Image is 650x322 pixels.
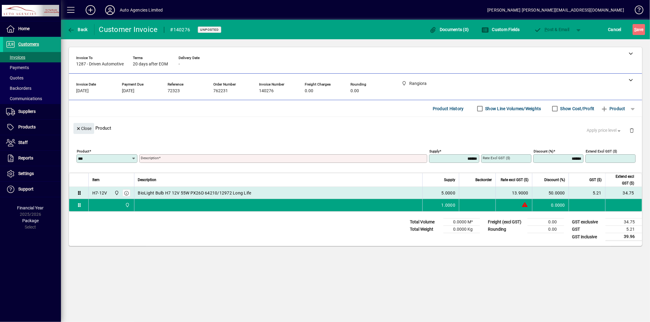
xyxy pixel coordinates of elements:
span: Custom Fields [481,27,520,32]
span: Package [22,218,39,223]
label: Show Cost/Profit [559,106,595,112]
td: GST inclusive [569,233,606,241]
span: Rate excl GST ($) [501,177,528,183]
app-page-header-button: Close [72,125,96,131]
mat-label: Supply [429,149,439,153]
app-page-header-button: Delete [624,128,639,133]
span: Support [18,187,34,191]
button: Profile [100,5,120,16]
button: Delete [624,123,639,138]
span: Customers [18,42,39,47]
span: 762231 [213,89,228,93]
td: GST exclusive [569,219,606,226]
span: 72323 [168,89,180,93]
button: Add [81,5,100,16]
td: Freight (excl GST) [485,219,527,226]
button: Close [73,123,94,134]
mat-label: Product [77,149,89,153]
a: Products [3,120,61,135]
a: Reports [3,151,61,166]
mat-label: Discount (%) [534,149,553,153]
td: 50.0000 [532,187,569,199]
mat-label: Description [141,156,159,160]
button: Back [66,24,89,35]
span: Products [18,124,36,129]
td: 34.75 [606,219,642,226]
span: 0.00 [350,89,359,93]
div: Product [69,117,642,139]
td: 0.0000 Kg [443,226,480,233]
span: 140276 [259,89,274,93]
span: Cancel [608,25,622,34]
span: 0.00 [305,89,313,93]
button: Post & Email [531,24,573,35]
td: 0.00 [527,226,564,233]
span: Apply price level [587,127,622,134]
span: Back [67,27,88,32]
span: Reports [18,156,33,160]
span: [DATE] [122,89,134,93]
span: Backorders [6,86,31,91]
a: Support [3,182,61,197]
button: Cancel [607,24,623,35]
td: 39.96 [606,233,642,241]
span: BioLight Bulb H7 12V 55W PX26D 64210/12972 Long Life [138,190,251,196]
a: Quotes [3,73,61,83]
td: 34.75 [605,187,642,199]
span: 1287 - Driven Automotive [76,62,124,67]
span: Settings [18,171,34,176]
span: Unposted [200,28,219,32]
td: Total Weight [407,226,443,233]
span: Description [138,177,157,183]
td: 0.0000 M³ [443,219,480,226]
button: Save [633,24,645,35]
span: Supply [444,177,455,183]
span: Item [92,177,100,183]
a: Staff [3,135,61,150]
span: ave [634,25,644,34]
div: [PERSON_NAME] [PERSON_NAME][EMAIL_ADDRESS][DOMAIN_NAME] [487,5,624,15]
td: 5.21 [569,187,605,199]
label: Show Line Volumes/Weights [484,106,541,112]
span: 1.0000 [442,202,456,208]
span: Product History [433,104,464,114]
app-page-header-button: Back [61,24,94,35]
span: Suppliers [18,109,36,114]
span: Payments [6,65,29,70]
td: 0.0000 [532,199,569,211]
td: Rounding [485,226,527,233]
span: Rangiora [113,190,120,196]
a: Communications [3,93,61,104]
span: ost & Email [534,27,570,32]
span: [DATE] [76,89,89,93]
a: Payments [3,62,61,73]
a: Settings [3,166,61,181]
span: Invoices [6,55,25,60]
span: 20 days after EOM [133,62,168,67]
span: GST ($) [589,177,602,183]
span: Quotes [6,75,23,80]
span: Documents (0) [429,27,469,32]
span: Extend excl GST ($) [609,173,634,187]
span: Discount (%) [544,177,565,183]
span: S [634,27,637,32]
span: - [179,62,180,67]
a: Knowledge Base [630,1,642,21]
span: Communications [6,96,42,101]
a: Invoices [3,52,61,62]
button: Documents (0) [428,24,471,35]
div: 13.9000 [499,190,528,196]
td: GST [569,226,606,233]
div: Customer Invoice [99,25,158,34]
a: Home [3,21,61,37]
span: Rangiora [123,202,130,208]
div: Auto Agencies Limited [120,5,163,15]
div: #140276 [170,25,190,35]
td: Total Volume [407,219,443,226]
span: Staff [18,140,28,145]
button: Apply price level [584,125,625,136]
span: Home [18,26,30,31]
div: H7-12V [92,190,107,196]
span: Close [76,124,92,134]
td: 0.00 [527,219,564,226]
